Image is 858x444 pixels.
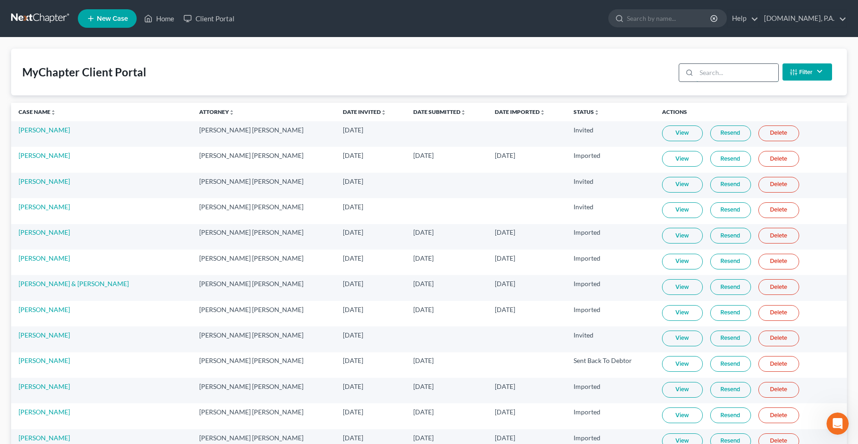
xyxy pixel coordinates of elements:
[662,228,703,244] a: View
[627,10,712,27] input: Search by name...
[192,403,335,429] td: [PERSON_NAME] [PERSON_NAME]
[495,408,515,416] span: [DATE]
[758,356,799,372] a: Delete
[566,224,655,250] td: Imported
[566,121,655,147] td: Invited
[566,326,655,352] td: Invited
[343,306,363,313] span: [DATE]
[44,303,51,311] button: Upload attachment
[413,382,434,390] span: [DATE]
[19,280,129,288] a: [PERSON_NAME] & [PERSON_NAME]
[566,403,655,429] td: Imported
[199,108,234,115] a: Attorneyunfold_more
[710,279,751,295] a: Resend
[19,151,70,159] a: [PERSON_NAME]
[758,331,799,346] a: Delete
[7,73,178,209] div: Emma says…
[343,356,363,364] span: [DATE]
[826,413,849,435] iframe: Intercom live chat
[19,382,70,390] a: [PERSON_NAME]
[495,151,515,159] span: [DATE]
[758,125,799,141] a: Delete
[759,10,846,27] a: [DOMAIN_NAME], P.A.
[662,382,703,398] a: View
[7,73,152,188] div: In observance of[DATE],the NextChapter team will be out of office on[DATE]. Our team will be unav...
[662,279,703,295] a: View
[192,275,335,300] td: [PERSON_NAME] [PERSON_NAME]
[710,202,751,218] a: Resend
[696,64,778,81] input: Search...
[163,4,179,20] div: Close
[23,97,47,104] b: [DATE]
[413,108,466,115] a: Date Submittedunfold_more
[192,326,335,352] td: [PERSON_NAME] [PERSON_NAME]
[29,303,37,311] button: Gif picker
[574,108,599,115] a: Statusunfold_more
[15,146,145,182] div: We encourage you to use the to answer any questions and we will respond to any unanswered inquiri...
[19,306,70,313] a: [PERSON_NAME]
[461,110,466,115] i: unfold_more
[662,356,703,372] a: View
[566,198,655,224] td: Invited
[495,306,515,313] span: [DATE]
[45,5,105,12] h1: [PERSON_NAME]
[192,250,335,275] td: [PERSON_NAME] [PERSON_NAME]
[343,434,363,442] span: [DATE]
[343,126,363,134] span: [DATE]
[495,382,515,390] span: [DATE]
[8,284,177,300] textarea: Message…
[192,378,335,403] td: [PERSON_NAME] [PERSON_NAME]
[413,356,434,364] span: [DATE]
[23,133,47,141] b: [DATE]
[710,177,751,193] a: Resend
[710,356,751,372] a: Resend
[566,250,655,275] td: Imported
[662,177,703,193] a: View
[413,306,434,313] span: [DATE]
[662,331,703,346] a: View
[566,147,655,172] td: Imported
[381,110,386,115] i: unfold_more
[97,15,128,22] span: New Case
[710,254,751,269] a: Resend
[69,79,96,86] b: [DATE],
[655,103,847,121] th: Actions
[710,305,751,321] a: Resend
[343,254,363,262] span: [DATE]
[59,303,66,311] button: Start recording
[19,228,70,236] a: [PERSON_NAME]
[343,203,363,211] span: [DATE]
[45,12,63,21] p: Active
[343,331,363,339] span: [DATE]
[566,275,655,300] td: Imported
[192,121,335,147] td: [PERSON_NAME] [PERSON_NAME]
[758,407,799,423] a: Delete
[758,177,799,193] a: Delete
[413,280,434,288] span: [DATE]
[192,352,335,378] td: [PERSON_NAME] [PERSON_NAME]
[727,10,758,27] a: Help
[179,10,239,27] a: Client Portal
[19,126,70,134] a: [PERSON_NAME]
[343,108,386,115] a: Date Invitedunfold_more
[19,356,70,364] a: [PERSON_NAME]
[192,224,335,250] td: [PERSON_NAME] [PERSON_NAME]
[758,382,799,398] a: Delete
[495,434,515,442] span: [DATE]
[758,228,799,244] a: Delete
[758,279,799,295] a: Delete
[6,4,24,21] button: go back
[594,110,599,115] i: unfold_more
[19,408,70,416] a: [PERSON_NAME]
[19,108,56,115] a: Case Nameunfold_more
[413,228,434,236] span: [DATE]
[145,4,163,21] button: Home
[19,177,70,185] a: [PERSON_NAME]
[19,434,70,442] a: [PERSON_NAME]
[229,110,234,115] i: unfold_more
[26,5,41,20] img: Profile image for Emma
[343,382,363,390] span: [DATE]
[566,173,655,198] td: Invited
[413,151,434,159] span: [DATE]
[758,254,799,269] a: Delete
